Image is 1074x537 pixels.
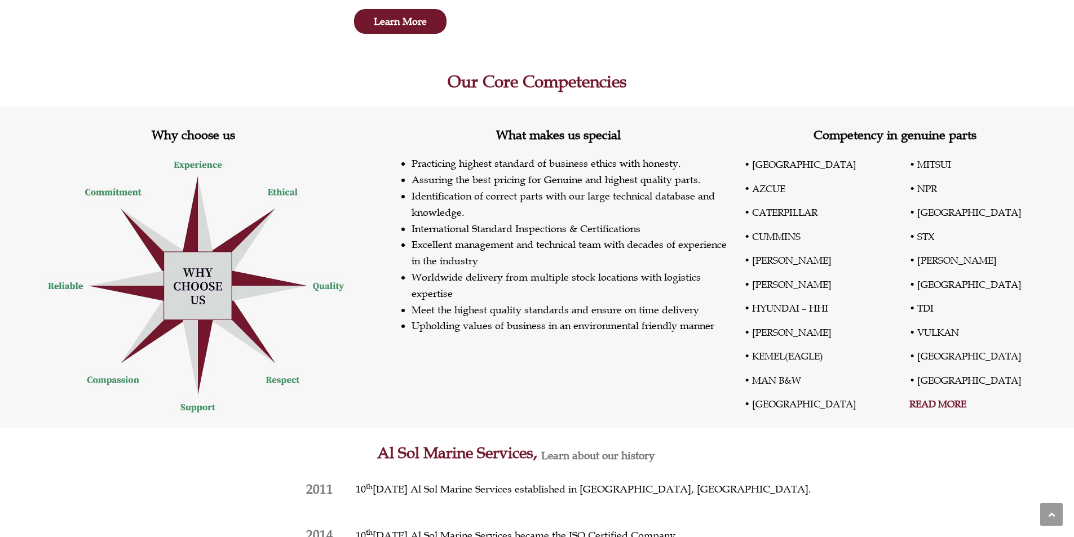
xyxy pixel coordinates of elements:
a: Scroll to the top of the page [1040,503,1063,526]
sup: th [366,481,373,491]
h2: Learn about our history [541,450,859,461]
a: Learn More [354,9,447,34]
p: 10 [DATE] Al Sol Marine Services established in [GEOGRAPHIC_DATA], [GEOGRAPHIC_DATA]. [356,480,853,498]
li: Worldwide delivery from multiple stock locations with logistics expertise [412,269,730,302]
li: Assuring the best pricing for Genuine and highest quality parts. [412,172,730,188]
h2: What makes us special [386,129,730,141]
p: • [GEOGRAPHIC_DATA] • AZCUE • CATERPILLAR • CUMMINS • [PERSON_NAME] • [PERSON_NAME] • HYUNDAI – H... [744,153,1060,428]
h2: Our Core Competencies [222,73,853,90]
li: International Standard Inspections & Certifications [412,221,730,237]
li: Practicing highest standard of business ethics with honesty. [412,156,730,172]
li: Upholding values of business in an environmental friendly manner [412,318,730,334]
span: Learn More [374,16,427,26]
span: 2011 [306,482,333,497]
h2: Competency in genuine parts [730,129,1060,141]
sup: th [366,527,373,537]
h2: Al Sol Marine Services, [216,445,537,461]
li: Excellent management and technical team with decades of experience in the industry [412,237,730,269]
a: READ MORE [909,398,966,410]
li: Identification of correct parts with our large technical database and knowledge. [412,188,730,221]
li: Meet the highest quality standards and ensure on time delivery [412,302,730,318]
